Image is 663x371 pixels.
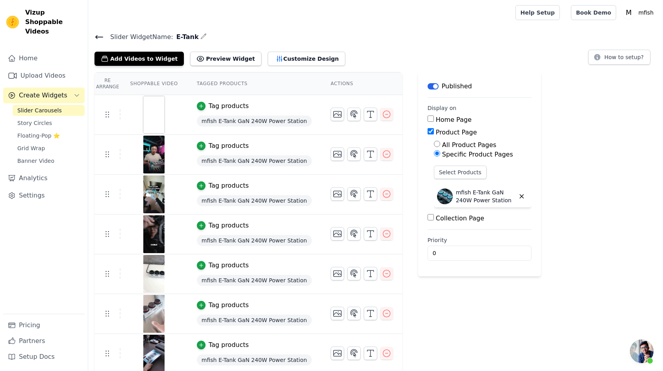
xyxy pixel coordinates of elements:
[13,105,85,116] a: Slider Carousels
[3,333,85,349] a: Partners
[442,151,513,158] label: Specific Product Pages
[434,166,487,179] button: Select Products
[571,5,616,20] a: Book Demo
[120,73,187,95] th: Shoppable Video
[197,155,312,166] span: mfish E-Tank GaN 240W Power Station
[442,141,496,149] label: All Product Pages
[200,32,207,42] div: Edit Name
[6,16,19,28] img: Vizup
[436,116,472,123] label: Home Page
[635,6,657,20] p: mfish
[515,190,528,203] button: Delete widget
[3,68,85,84] a: Upload Videos
[331,267,344,280] button: Change Thumbnail
[197,275,312,286] span: mfish E-Tank GaN 240W Power Station
[331,227,344,240] button: Change Thumbnail
[197,195,312,206] span: mfish E-Tank GaN 240W Power Station
[331,108,344,121] button: Change Thumbnail
[17,119,52,127] span: Story Circles
[331,187,344,201] button: Change Thumbnail
[209,101,249,111] div: Tag products
[13,117,85,129] a: Story Circles
[143,175,165,213] img: vizup-images-f365.png
[209,181,249,190] div: Tag products
[197,340,249,350] button: Tag products
[3,349,85,365] a: Setup Docs
[197,181,249,190] button: Tag products
[17,106,62,114] span: Slider Carousels
[197,354,312,365] span: mfish E-Tank GaN 240W Power Station
[187,73,321,95] th: Tagged Products
[197,235,312,246] span: mfish E-Tank GaN 240W Power Station
[143,136,165,173] img: vizup-images-e881.png
[3,88,85,103] button: Create Widgets
[428,236,532,244] label: Priority
[626,9,632,17] text: M
[209,221,249,230] div: Tag products
[3,188,85,203] a: Settings
[321,73,402,95] th: Actions
[209,300,249,310] div: Tag products
[588,50,650,65] button: How to setup?
[197,101,249,111] button: Tag products
[197,141,249,151] button: Tag products
[268,52,345,66] button: Customize Design
[13,143,85,154] a: Grid Wrap
[3,50,85,66] a: Home
[17,132,60,140] span: Floating-Pop ⭐
[197,261,249,270] button: Tag products
[94,52,184,66] button: Add Videos to Widget
[13,130,85,141] a: Floating-Pop ⭐
[428,104,457,112] legend: Display on
[622,6,657,20] button: M mfish
[331,307,344,320] button: Change Thumbnail
[197,221,249,230] button: Tag products
[143,255,165,293] img: vizup-images-d2a2.png
[197,315,312,326] span: mfish E-Tank GaN 240W Power Station
[437,188,453,204] img: mfish E-Tank GaN 240W Power Station
[143,215,165,253] img: vizup-images-243a.png
[104,32,173,42] span: Slider Widget Name:
[197,300,249,310] button: Tag products
[456,188,515,204] p: mfish E-Tank GaN 240W Power Station
[197,116,312,127] span: mfish E-Tank GaN 240W Power Station
[209,261,249,270] div: Tag products
[143,295,165,333] img: vizup-images-2d60.png
[209,340,249,350] div: Tag products
[3,170,85,186] a: Analytics
[13,155,85,166] a: Banner Video
[17,144,45,152] span: Grid Wrap
[442,82,472,91] p: Published
[436,214,484,222] label: Collection Page
[3,317,85,333] a: Pricing
[515,5,560,20] a: Help Setup
[25,8,81,36] span: Vizup Shoppable Videos
[94,73,120,95] th: Re Arrange
[173,32,199,42] span: E-Tank
[436,129,477,136] label: Product Page
[588,55,650,63] a: How to setup?
[19,91,67,100] span: Create Widgets
[331,147,344,161] button: Change Thumbnail
[209,141,249,151] div: Tag products
[190,52,261,66] button: Preview Widget
[630,339,654,363] div: 开放式聊天
[331,347,344,360] button: Change Thumbnail
[17,157,54,165] span: Banner Video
